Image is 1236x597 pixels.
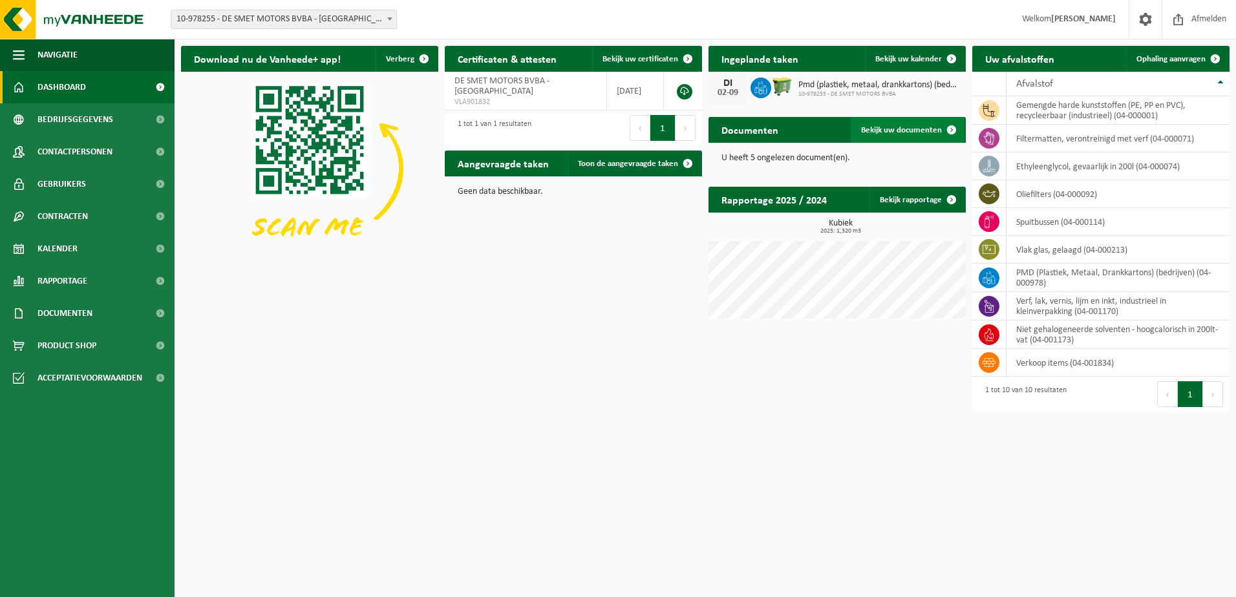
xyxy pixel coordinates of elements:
a: Bekijk rapportage [869,187,964,213]
span: Pmd (plastiek, metaal, drankkartons) (bedrijven) [798,80,959,90]
h2: Documenten [709,117,791,142]
span: Bekijk uw documenten [861,126,942,134]
td: oliefilters (04-000092) [1007,180,1230,208]
span: Navigatie [37,39,78,71]
span: Gebruikers [37,168,86,200]
span: Dashboard [37,71,86,103]
p: U heeft 5 ongelezen document(en). [721,154,953,163]
a: Bekijk uw certificaten [592,46,701,72]
button: Verberg [376,46,437,72]
button: 1 [650,115,676,141]
button: Previous [630,115,650,141]
button: Previous [1157,381,1178,407]
span: 10-978255 - DE SMET MOTORS BVBA - GERAARDSBERGEN [171,10,397,29]
span: 10-978255 - DE SMET MOTORS BVBA [798,90,959,98]
button: Next [676,115,696,141]
p: Geen data beschikbaar. [458,187,689,196]
span: Acceptatievoorwaarden [37,362,142,394]
span: Bekijk uw certificaten [602,55,678,63]
td: filtermatten, verontreinigd met verf (04-000071) [1007,125,1230,152]
td: PMD (Plastiek, Metaal, Drankkartons) (bedrijven) (04-000978) [1007,264,1230,292]
a: Bekijk uw kalender [865,46,964,72]
td: [DATE] [607,72,664,110]
div: 1 tot 1 van 1 resultaten [451,114,531,142]
div: 02-09 [715,89,741,98]
span: Ophaling aanvragen [1136,55,1206,63]
span: Product Shop [37,330,96,362]
img: Download de VHEPlus App [181,72,438,265]
h2: Download nu de Vanheede+ app! [181,46,354,71]
span: Kalender [37,233,78,265]
button: Next [1203,381,1223,407]
span: Bekijk uw kalender [875,55,942,63]
span: Contracten [37,200,88,233]
h2: Rapportage 2025 / 2024 [709,187,840,212]
td: niet gehalogeneerde solventen - hoogcalorisch in 200lt-vat (04-001173) [1007,320,1230,349]
span: DE SMET MOTORS BVBA - [GEOGRAPHIC_DATA] [454,76,549,96]
td: gemengde harde kunststoffen (PE, PP en PVC), recycleerbaar (industrieel) (04-000001) [1007,96,1230,125]
td: vlak glas, gelaagd (04-000213) [1007,236,1230,264]
span: Contactpersonen [37,136,112,168]
span: 10-978255 - DE SMET MOTORS BVBA - GERAARDSBERGEN [171,10,396,28]
span: Toon de aangevraagde taken [578,160,678,168]
a: Toon de aangevraagde taken [568,151,701,176]
h2: Certificaten & attesten [445,46,570,71]
td: verkoop items (04-001834) [1007,349,1230,377]
td: ethyleenglycol, gevaarlijk in 200l (04-000074) [1007,152,1230,180]
h3: Kubiek [715,219,966,235]
span: Rapportage [37,265,87,297]
img: WB-0660-HPE-GN-50 [771,76,793,98]
span: Verberg [386,55,414,63]
a: Ophaling aanvragen [1126,46,1228,72]
h2: Ingeplande taken [709,46,811,71]
strong: [PERSON_NAME] [1051,14,1116,24]
button: 1 [1178,381,1203,407]
span: Afvalstof [1016,79,1053,89]
span: VLA901832 [454,97,597,107]
h2: Aangevraagde taken [445,151,562,176]
td: spuitbussen (04-000114) [1007,208,1230,236]
span: 2025: 1,320 m3 [715,228,966,235]
span: Documenten [37,297,92,330]
span: Bedrijfsgegevens [37,103,113,136]
a: Bekijk uw documenten [851,117,964,143]
h2: Uw afvalstoffen [972,46,1067,71]
div: DI [715,78,741,89]
td: verf, lak, vernis, lijm en inkt, industrieel in kleinverpakking (04-001170) [1007,292,1230,320]
div: 1 tot 10 van 10 resultaten [979,380,1067,408]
